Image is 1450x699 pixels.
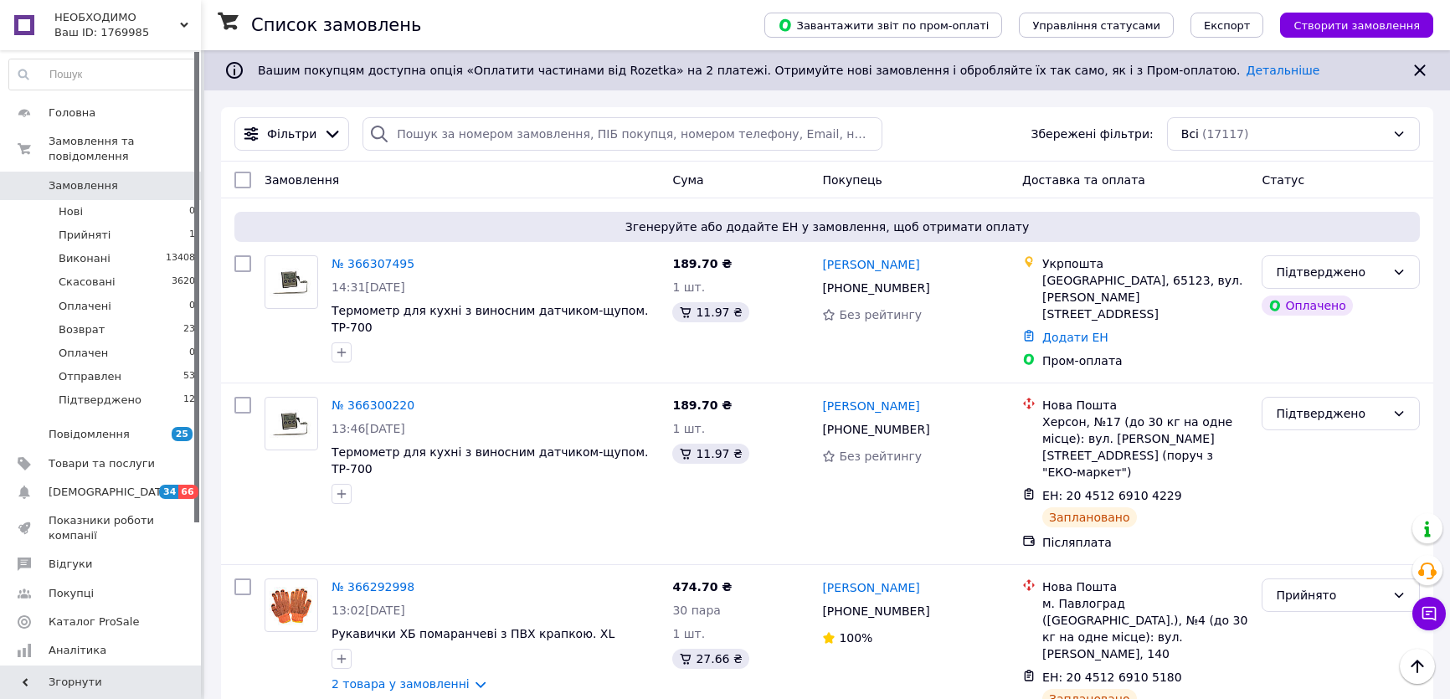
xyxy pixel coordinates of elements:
span: Відгуки [49,557,92,572]
span: 1 шт. [672,627,705,640]
img: Фото товару [265,583,317,628]
span: Без рейтингу [839,450,922,463]
img: Фото товару [265,264,317,301]
span: Покупці [49,586,94,601]
span: Скасовані [59,275,116,290]
div: 11.97 ₴ [672,302,748,322]
span: 189.70 ₴ [672,257,732,270]
a: № 366300220 [332,398,414,412]
span: Підтверджено [59,393,141,408]
span: Прийняті [59,228,111,243]
span: Завантажити звіт по пром-оплаті [778,18,989,33]
span: 474.70 ₴ [672,580,732,594]
a: Рукавички ХБ помаранчеві з ПВХ крапкою. XL [332,627,614,640]
span: 189.70 ₴ [672,398,732,412]
span: 13408 [166,251,195,266]
div: Заплановано [1042,507,1137,527]
span: 34 [159,485,178,499]
div: Ваш ID: 1769985 [54,25,201,40]
span: Збережені фільтри: [1031,126,1153,142]
span: Cума [672,173,703,187]
span: 1 [189,228,195,243]
span: Товари та послуги [49,456,155,471]
span: Статус [1262,173,1304,187]
span: 13:46[DATE] [332,422,405,435]
a: [PERSON_NAME] [822,579,919,596]
div: Херсон, №17 (до 30 кг на одне місце): вул. [PERSON_NAME][STREET_ADDRESS] (поруч з "ЕКО-маркет") [1042,414,1248,481]
a: [PERSON_NAME] [822,398,919,414]
span: Оплачені [59,299,111,314]
div: м. Павлоград ([GEOGRAPHIC_DATA].), №4 (до 30 кг на одне місце): вул. [PERSON_NAME], 140 [1042,595,1248,662]
img: Фото товару [265,405,317,443]
a: № 366307495 [332,257,414,270]
span: Замовлення та повідомлення [49,134,201,164]
input: Пошук за номером замовлення, ПІБ покупця, номером телефону, Email, номером накладної [362,117,882,151]
span: Повідомлення [49,427,130,442]
span: [DEMOGRAPHIC_DATA] [49,485,172,500]
span: Виконані [59,251,111,266]
a: [PERSON_NAME] [822,256,919,273]
span: Замовлення [265,173,339,187]
span: 1 шт. [672,280,705,294]
div: Укрпошта [1042,255,1248,272]
a: № 366292998 [332,580,414,594]
span: Возврат [59,322,105,337]
a: Термометр для кухні з виносним датчиком-щупом. ТР-700 [332,445,648,475]
span: 30 пара [672,604,720,617]
button: Чат з покупцем [1412,597,1446,630]
button: Створити замовлення [1280,13,1433,38]
span: [PHONE_NUMBER] [822,604,929,618]
a: Додати ЕН [1042,331,1108,344]
span: Нові [59,204,83,219]
a: Термометр для кухні з виносним датчиком-щупом. ТР-700 [332,304,648,334]
div: Підтверджено [1276,404,1386,423]
h1: Список замовлень [251,15,421,35]
button: Експорт [1190,13,1264,38]
span: 14:31[DATE] [332,280,405,294]
button: Наверх [1400,649,1435,684]
span: [PHONE_NUMBER] [822,281,929,295]
span: 3620 [172,275,195,290]
span: 53 [183,369,195,384]
div: Нова Пошта [1042,578,1248,595]
span: 100% [839,631,872,645]
span: Фільтри [267,126,316,142]
span: 12 [183,393,195,408]
span: 0 [189,346,195,361]
span: Без рейтингу [839,308,922,321]
a: Створити замовлення [1263,18,1433,31]
span: Каталог ProSale [49,614,139,630]
span: Оплачен [59,346,108,361]
span: 23 [183,322,195,337]
span: 0 [189,204,195,219]
button: Управління статусами [1019,13,1174,38]
span: Покупець [822,173,882,187]
div: Нова Пошта [1042,397,1248,414]
a: Фото товару [265,255,318,309]
div: 11.97 ₴ [672,444,748,464]
span: Аналітика [49,643,106,658]
span: Замовлення [49,178,118,193]
span: 66 [178,485,198,499]
span: 0 [189,299,195,314]
a: 2 товара у замовленні [332,677,470,691]
div: Підтверджено [1276,263,1386,281]
div: Післяплата [1042,534,1248,551]
span: НЕОБХОДИМО [54,10,180,25]
span: Згенеруйте або додайте ЕН у замовлення, щоб отримати оплату [241,218,1413,235]
span: ЕН: 20 4512 6910 4229 [1042,489,1182,502]
span: (17117) [1202,127,1248,141]
div: Прийнято [1276,586,1386,604]
div: 27.66 ₴ [672,649,748,669]
span: ЕН: 20 4512 6910 5180 [1042,671,1182,684]
span: 25 [172,427,193,441]
span: Головна [49,105,95,121]
span: Доставка та оплата [1022,173,1145,187]
span: Вашим покупцям доступна опція «Оплатити частинами від Rozetka» на 2 платежі. Отримуйте нові замов... [258,64,1319,77]
a: Детальніше [1247,64,1320,77]
span: 1 шт. [672,422,705,435]
div: Пром-оплата [1042,352,1248,369]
